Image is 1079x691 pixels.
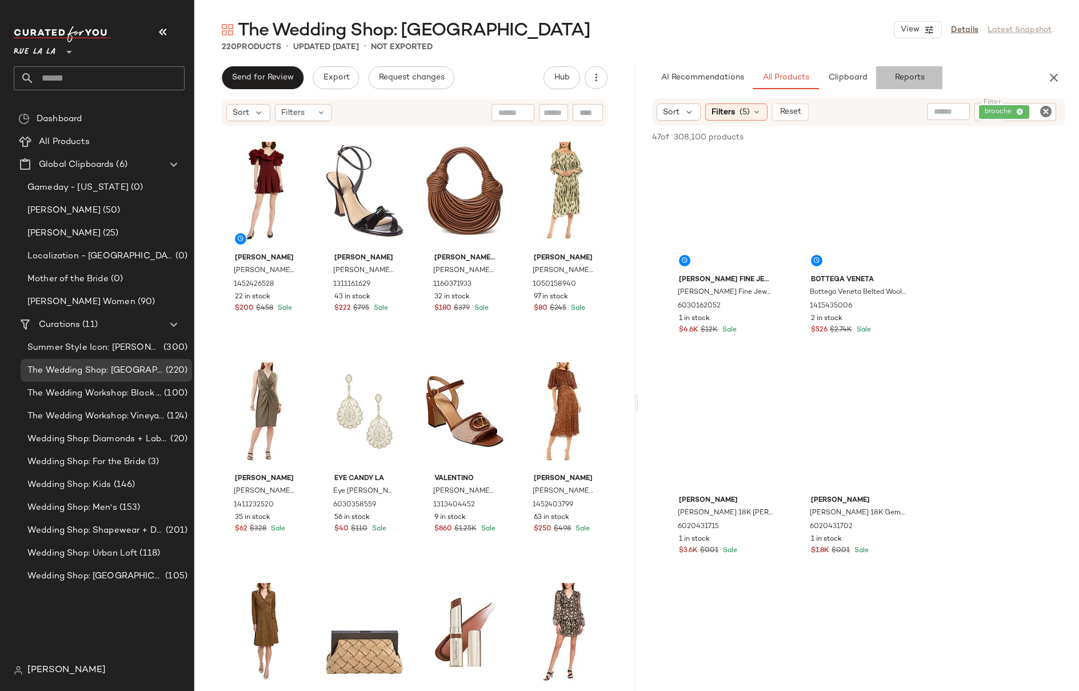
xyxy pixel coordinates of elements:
[828,73,867,82] span: Clipboard
[378,73,445,82] span: Request changes
[652,131,669,143] span: 47 of
[27,570,163,583] span: Wedding Shop: [GEOGRAPHIC_DATA]
[256,303,273,314] span: $458
[334,292,370,302] span: 43 in stock
[353,303,369,314] span: $795
[27,664,106,677] span: [PERSON_NAME]
[234,486,294,497] span: [PERSON_NAME] Sayo Dress
[832,546,850,556] span: $0.01
[811,275,908,285] span: Bottega Veneta
[534,303,548,314] span: $80
[894,73,924,82] span: Reports
[27,341,161,354] span: Summer Style Icon: [PERSON_NAME]
[533,500,573,510] span: 1452403799
[720,326,737,334] span: Sale
[569,305,585,312] span: Sale
[810,301,852,311] span: 1415435006
[111,478,135,492] span: (146)
[370,525,386,533] span: Sale
[222,43,237,51] span: 220
[854,326,871,334] span: Sale
[371,41,433,53] p: Not Exported
[14,39,55,59] span: Rue La La
[165,410,187,423] span: (124)
[238,19,590,42] span: The Wedding Shop: [GEOGRAPHIC_DATA]
[173,250,187,263] span: (0)
[281,107,305,119] span: Filters
[163,524,187,537] span: (201)
[811,546,829,556] span: $1.8K
[163,570,187,583] span: (105)
[293,41,359,53] p: updated [DATE]
[333,500,376,510] span: 6030358559
[678,522,719,532] span: 6020431715
[425,354,504,469] img: 1313404452_RLLATH.jpg
[137,547,160,560] span: (118)
[27,410,165,423] span: The Wedding Workshop: Vineyard
[334,253,395,263] span: [PERSON_NAME]
[679,496,776,506] span: [PERSON_NAME]
[333,486,394,497] span: Eye [PERSON_NAME] Age CZ Crystal Drop Earring
[163,364,187,377] span: (220)
[80,318,98,331] span: (11)
[235,474,295,484] span: [PERSON_NAME]
[226,354,305,469] img: 1411232520_RLLATH.jpg
[679,325,698,335] span: $4.6K
[226,133,305,249] img: 1452426528_RLLATH.jpg
[811,325,828,335] span: $526
[27,250,173,263] span: Localization - [GEOGRAPHIC_DATA]
[810,522,853,532] span: 6020431702
[235,303,254,314] span: $200
[479,525,495,533] span: Sale
[351,524,367,534] span: $110
[226,574,305,690] img: 1411772764_RLLATH.jpg
[109,273,123,286] span: (0)
[129,181,143,194] span: (0)
[985,107,1016,117] span: brooche
[433,279,471,290] span: 1160371933
[322,73,349,82] span: Export
[101,204,121,217] span: (50)
[18,113,30,125] img: svg%3e
[39,135,90,149] span: All Products
[544,66,580,89] button: Hub
[313,66,359,89] button: Export
[434,303,451,314] span: $180
[433,486,494,497] span: [PERSON_NAME] 75 Canvas & Leather Sandal
[27,364,163,377] span: The Wedding Shop: [GEOGRAPHIC_DATA]
[14,26,111,42] img: cfy_white_logo.C9jOOHJF.svg
[27,501,117,514] span: Wedding Shop: Men's
[325,133,404,249] img: 1311161629_RLLATH.jpg
[525,574,604,690] img: 1411604066_RLLATH.jpg
[951,24,978,36] a: Details
[700,546,718,556] span: $0.01
[135,295,155,309] span: (90)
[454,524,477,534] span: $1.25K
[554,524,571,534] span: $498
[679,534,710,545] span: 1 in stock
[114,158,127,171] span: (6)
[900,25,920,34] span: View
[235,292,270,302] span: 22 in stock
[525,354,604,469] img: 1452403799_RLLATH.jpg
[325,574,404,690] img: 1160670163_RLLATH.jpg
[27,478,111,492] span: Wedding Shop: Kids
[661,73,744,82] span: AI Recommendations
[472,305,489,312] span: Sale
[534,474,594,484] span: [PERSON_NAME]
[371,305,388,312] span: Sale
[678,508,774,518] span: [PERSON_NAME] 18K [PERSON_NAME] (Authentic Pre-Loved)
[894,21,942,38] button: View
[425,133,504,249] img: 1160371933_RLLATH.jpg
[39,318,80,331] span: Curations
[678,287,774,298] span: [PERSON_NAME] Fine Jewelry 18K 5.50 ct. [GEOGRAPHIC_DATA]. Diamond Floral Brooch
[533,279,576,290] span: 1050158940
[334,474,395,484] span: Eye Candy LA
[721,547,737,554] span: Sale
[37,113,82,126] span: Dashboard
[27,387,162,400] span: The Wedding Workshop: Black Tie Ballroom
[810,287,906,298] span: Bottega Veneta Belted Wool Wrap Dress
[811,534,842,545] span: 1 in stock
[27,181,129,194] span: Gameday - [US_STATE]
[454,303,470,314] span: $379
